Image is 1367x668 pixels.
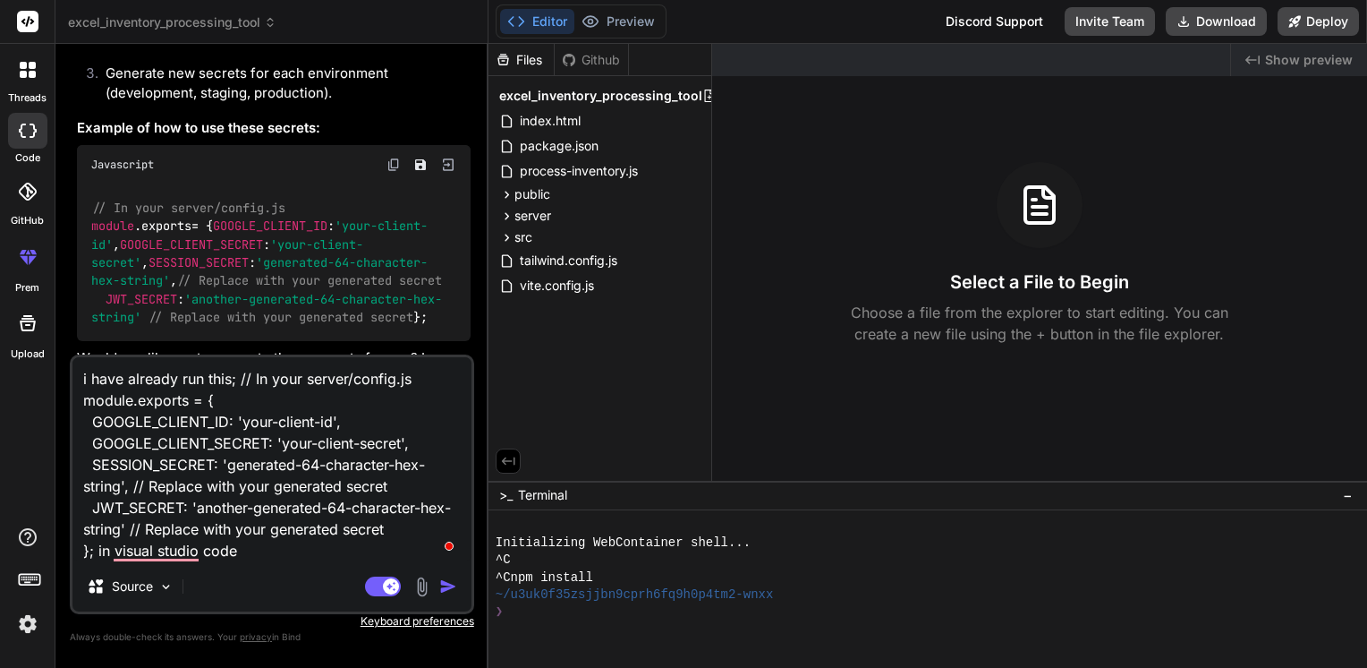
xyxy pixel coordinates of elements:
[149,309,413,325] span: // Replace with your generated secret
[77,348,471,409] p: Would you like me to generate these secrets for you? I can provide you with secure values that yo...
[518,486,567,504] span: Terminal
[120,236,263,253] span: GOOGLE_CLIENT_SECRET
[439,578,457,595] img: icon
[935,7,1054,36] div: Discord Support
[8,90,47,106] label: threads
[950,270,1129,295] h3: Select a File to Begin
[518,110,582,132] span: index.html
[70,614,474,629] p: Keyboard preferences
[15,280,39,295] label: prem
[70,629,474,646] p: Always double-check its answers. Your in Bind
[11,347,45,362] label: Upload
[213,218,327,235] span: GOOGLE_CLIENT_ID
[518,160,640,182] span: process-inventory.js
[412,577,432,597] img: attachment
[574,9,662,34] button: Preview
[386,158,401,172] img: copy
[13,609,43,639] img: settings
[91,291,442,325] span: 'another-generated-64-character-hex-string'
[518,250,619,271] span: tailwind.config.js
[91,254,428,288] span: 'generated-64-character-hex-string'
[518,135,600,157] span: package.json
[91,218,134,235] span: module
[158,579,174,595] img: Pick Models
[514,185,550,203] span: public
[112,578,153,595] p: Source
[11,213,44,228] label: GitHub
[518,275,596,296] span: vite.config.js
[1166,7,1267,36] button: Download
[1065,7,1155,36] button: Invite Team
[499,87,702,105] span: excel_inventory_processing_tool
[440,157,456,173] img: Open in Browser
[1339,481,1356,510] button: −
[1343,486,1353,504] span: −
[91,218,428,253] span: 'your-client-id'
[500,9,574,34] button: Editor
[496,535,751,552] span: Initializing WebContainer shell...
[68,13,276,31] span: excel_inventory_processing_tool
[72,357,471,561] textarea: To enrich screen reader interactions, please activate Accessibility in Grammarly extension settings
[1278,7,1359,36] button: Deploy
[92,200,285,216] span: // In your server/config.js
[499,486,513,504] span: >_
[177,273,442,289] span: // Replace with your generated secret
[91,236,363,270] span: 'your-client-secret'
[496,587,774,604] span: ~/u3uk0f35zsjjbn9cprh6fq9h0p4tm2-wnxx
[488,51,554,69] div: Files
[514,228,532,246] span: src
[141,218,191,235] span: exports
[106,291,177,307] span: JWT_SECRET
[555,51,628,69] div: Github
[496,552,511,569] span: ^C
[496,570,593,587] span: ^Cnpm install
[15,150,40,166] label: code
[496,604,505,621] span: ❯
[514,207,551,225] span: server
[91,64,471,104] li: Generate new secrets for each environment (development, staging, production).
[408,152,433,177] button: Save file
[91,199,442,327] code: . = { : , : , : , : };
[839,302,1240,345] p: Choose a file from the explorer to start editing. You can create a new file using the + button in...
[149,254,249,270] span: SESSION_SECRET
[91,158,154,172] span: Javascript
[77,118,471,139] h3: Example of how to use these secrets:
[1265,51,1353,69] span: Show preview
[240,631,272,642] span: privacy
